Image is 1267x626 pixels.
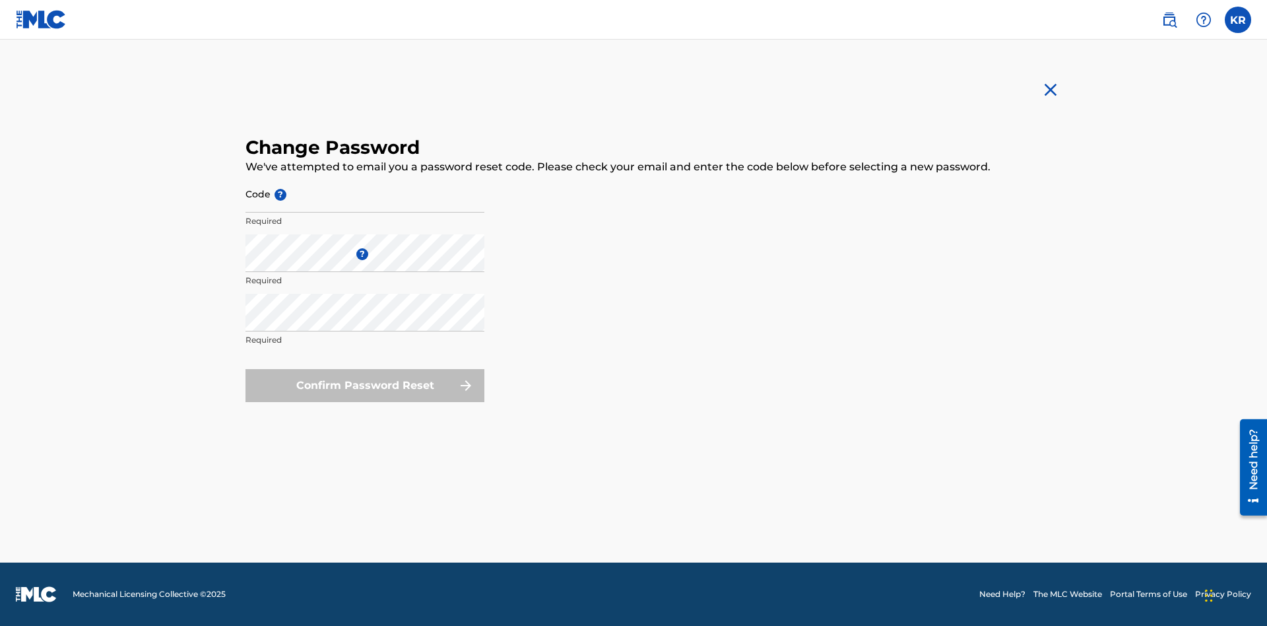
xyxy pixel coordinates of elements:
span: ? [356,248,368,260]
p: We've attempted to email you a password reset code. Please check your email and enter the code be... [245,159,1022,175]
a: The MLC Website [1033,588,1102,600]
p: Required [245,275,484,287]
div: User Menu [1225,7,1251,33]
a: Privacy Policy [1195,588,1251,600]
iframe: Resource Center [1230,414,1267,522]
h3: Change Password [245,136,1022,159]
img: logo [16,586,57,602]
a: Portal Terms of Use [1110,588,1187,600]
div: Drag [1205,576,1213,615]
img: search [1161,12,1177,28]
span: Mechanical Licensing Collective © 2025 [73,588,226,600]
img: close [1040,79,1061,100]
div: Help [1190,7,1217,33]
p: Required [245,334,484,346]
iframe: Chat Widget [1201,563,1267,626]
img: help [1196,12,1212,28]
span: ? [275,189,286,201]
img: MLC Logo [16,10,67,29]
a: Need Help? [979,588,1025,600]
a: Public Search [1156,7,1183,33]
p: Required [245,215,484,227]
